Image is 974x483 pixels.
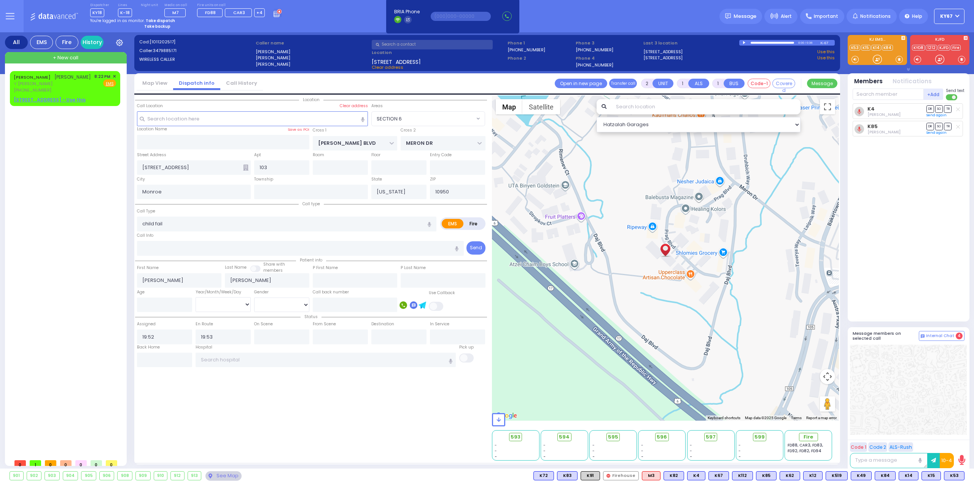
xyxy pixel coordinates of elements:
div: 0:00 [798,38,805,47]
label: [PHONE_NUMBER] [508,47,545,52]
span: - [641,448,643,454]
label: Areas [371,103,383,109]
div: 910 [154,472,167,480]
span: - [543,454,546,459]
button: Message [807,79,837,88]
div: K4 [687,471,705,480]
div: 903 [45,472,59,480]
strong: Take backup [144,24,170,29]
a: [PERSON_NAME] [14,74,51,80]
label: Age [137,289,145,295]
label: [PERSON_NAME] [256,49,369,55]
span: - [495,454,497,459]
label: Cad: [139,39,253,45]
span: + New call [53,54,78,62]
span: SO [935,105,943,112]
div: EMS [30,36,53,49]
span: Important [814,13,838,20]
span: Patient info [296,257,326,263]
small: Share with [263,261,285,267]
button: Code 2 [868,442,887,452]
label: EMS [442,219,464,228]
a: Map View [137,79,173,87]
div: K53 [944,471,964,480]
label: Township [254,176,273,182]
label: ZIP [430,176,436,182]
input: Search location here [137,111,368,126]
label: City [137,176,145,182]
button: Covered [772,79,795,88]
div: BLS [899,471,918,480]
span: - [641,442,643,448]
label: [PHONE_NUMBER] [576,47,613,52]
span: 0 [14,460,26,466]
button: BUS [724,79,745,88]
label: Back Home [137,344,160,350]
span: 0 [45,460,56,466]
label: Lines [118,3,132,8]
span: - [738,442,741,448]
span: ✕ [113,73,116,80]
div: FD88, CAR3, FD83, FD92, FD82, FD94 [788,442,829,454]
a: K15 [861,45,871,51]
span: Message [734,13,756,20]
a: Open this area in Google Maps (opens a new window) [494,411,519,421]
span: Yomi Sofer [867,112,901,117]
a: 1212 [926,45,937,51]
label: Hospital [196,344,212,350]
span: 0 [106,460,117,466]
span: [1011202517] [150,39,175,45]
div: BLS [780,471,800,480]
span: 8:22 PM [94,74,110,79]
label: Call Type [137,208,155,214]
span: Alert [781,13,792,20]
span: Help [912,13,922,20]
span: BRIA Phone [394,8,420,15]
div: Fire [56,36,78,49]
label: Street Address [137,152,166,158]
label: Caller name [256,40,369,46]
div: BLS [803,471,823,480]
span: 599 [754,433,765,441]
label: From Scene [313,321,336,327]
span: ר' [PERSON_NAME] [14,81,91,87]
div: 904 [63,472,78,480]
span: Status [301,314,321,320]
div: See map [205,471,241,481]
div: K-67 [820,40,835,46]
span: 595 [608,433,618,441]
input: Search hospital [196,353,456,367]
input: Search location [611,99,801,114]
div: K72 [533,471,554,480]
span: - [592,448,595,454]
div: BLS [944,471,964,480]
div: BLS [921,471,941,480]
img: Google [494,411,519,421]
span: DR [926,123,934,130]
u: EMS [106,81,114,87]
button: KY67 [934,9,964,24]
a: K84 [882,45,893,51]
span: [PERSON_NAME] [54,74,91,80]
label: Turn off text [946,93,958,101]
label: Location Name [137,126,167,132]
div: 908 [118,472,132,480]
label: Night unit [141,3,158,8]
img: comment-alt.png [921,334,925,338]
button: Members [854,77,883,86]
h5: Message members on selected call [853,331,919,341]
span: - [495,448,497,454]
span: 0 [91,460,102,466]
div: BLS [708,471,729,480]
input: Search a contact [372,40,493,49]
div: 902 [27,472,41,480]
span: KY67 [940,13,953,20]
span: Phone 3 [576,40,641,46]
button: +Add [924,89,944,100]
span: Phone 1 [508,40,573,46]
a: Use this [817,55,835,61]
label: Destination [371,321,394,327]
span: SECTION 6 [371,111,485,126]
div: K82 [664,471,684,480]
span: Clear address [372,64,403,70]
